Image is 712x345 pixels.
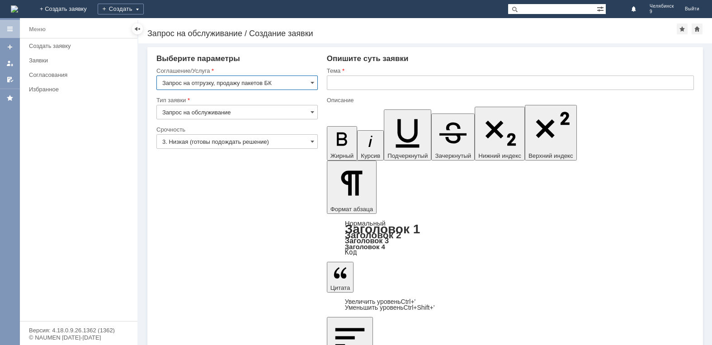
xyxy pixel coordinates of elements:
[650,4,674,9] span: Челябинск
[29,335,128,340] div: © NAUMEN [DATE]-[DATE]
[156,97,316,103] div: Тип заявки
[327,54,409,63] span: Опишите суть заявки
[132,24,143,34] div: Скрыть меню
[29,71,132,78] div: Согласования
[327,161,377,214] button: Формат абзаца
[677,24,688,34] div: Добавить в избранное
[11,5,18,13] img: logo
[327,299,694,311] div: Цитата
[330,284,350,291] span: Цитата
[650,9,674,14] span: 9
[156,127,316,132] div: Срочность
[345,304,435,311] a: Decrease
[345,219,386,227] a: Нормальный
[98,4,144,14] div: Создать
[361,152,380,159] span: Курсив
[11,5,18,13] a: Перейти на домашнюю страницу
[404,304,435,311] span: Ctrl+Shift+'
[597,4,606,13] span: Расширенный поиск
[327,68,692,74] div: Тема
[345,298,416,305] a: Increase
[357,130,384,161] button: Курсив
[3,56,17,71] a: Мои заявки
[29,327,128,333] div: Версия: 4.18.0.9.26.1362 (1362)
[3,72,17,87] a: Мои согласования
[25,53,136,67] a: Заявки
[29,43,132,49] div: Создать заявку
[29,57,132,64] div: Заявки
[525,105,577,161] button: Верхний индекс
[478,152,521,159] span: Нижний индекс
[345,230,401,240] a: Заголовок 2
[330,206,373,213] span: Формат абзаца
[692,24,703,34] div: Сделать домашней страницей
[431,113,475,161] button: Зачеркнутый
[327,220,694,255] div: Формат абзаца
[25,68,136,82] a: Согласования
[528,152,573,159] span: Верхний индекс
[401,298,416,305] span: Ctrl+'
[3,40,17,54] a: Создать заявку
[345,222,420,236] a: Заголовок 1
[147,29,677,38] div: Запрос на обслуживание / Создание заявки
[345,243,385,250] a: Заголовок 4
[330,152,354,159] span: Жирный
[29,86,122,93] div: Избранное
[435,152,471,159] span: Зачеркнутый
[327,126,358,161] button: Жирный
[345,236,389,245] a: Заголовок 3
[345,248,357,256] a: Код
[25,39,136,53] a: Создать заявку
[475,107,525,161] button: Нижний индекс
[156,68,316,74] div: Соглашение/Услуга
[384,109,431,161] button: Подчеркнутый
[327,97,692,103] div: Описание
[327,262,354,293] button: Цитата
[29,24,46,35] div: Меню
[387,152,428,159] span: Подчеркнутый
[156,54,240,63] span: Выберите параметры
